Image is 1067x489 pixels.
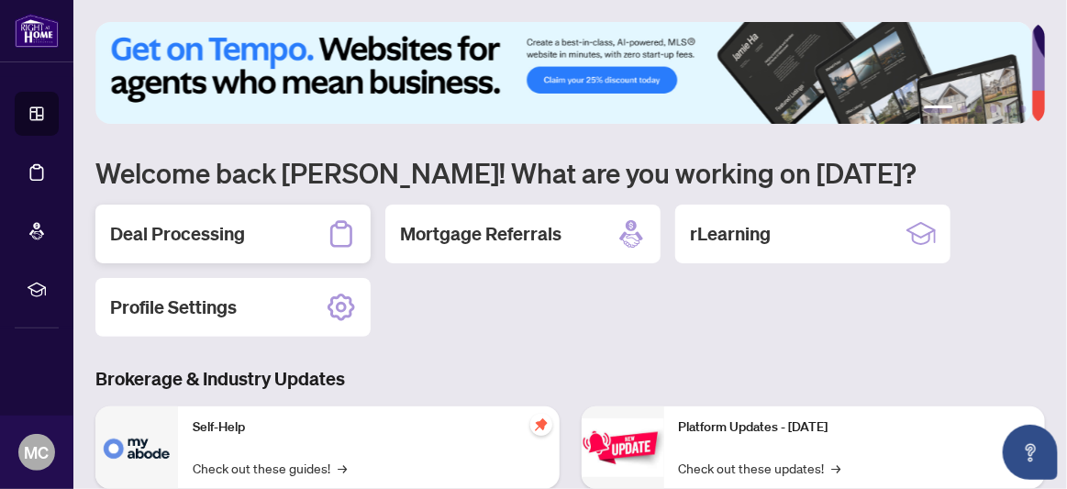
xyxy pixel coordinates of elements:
h3: Brokerage & Industry Updates [95,366,1045,392]
button: 6 [1019,106,1027,113]
button: 3 [975,106,983,113]
h1: Welcome back [PERSON_NAME]! What are you working on [DATE]? [95,155,1045,190]
p: Self-Help [193,417,545,438]
button: Open asap [1003,425,1058,480]
img: Slide 0 [95,22,1032,124]
button: 4 [990,106,997,113]
span: pushpin [530,414,552,436]
img: Platform Updates - June 23, 2025 [582,418,664,476]
span: → [338,458,347,478]
h2: Deal Processing [110,221,245,247]
button: 1 [924,106,953,113]
span: MC [25,439,50,465]
img: Self-Help [95,406,178,489]
a: Check out these guides!→ [193,458,347,478]
a: Check out these updates!→ [679,458,841,478]
p: Platform Updates - [DATE] [679,417,1031,438]
h2: Mortgage Referrals [400,221,561,247]
button: 5 [1005,106,1012,113]
img: logo [15,14,59,48]
span: → [832,458,841,478]
button: 2 [961,106,968,113]
h2: rLearning [690,221,771,247]
h2: Profile Settings [110,295,237,320]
